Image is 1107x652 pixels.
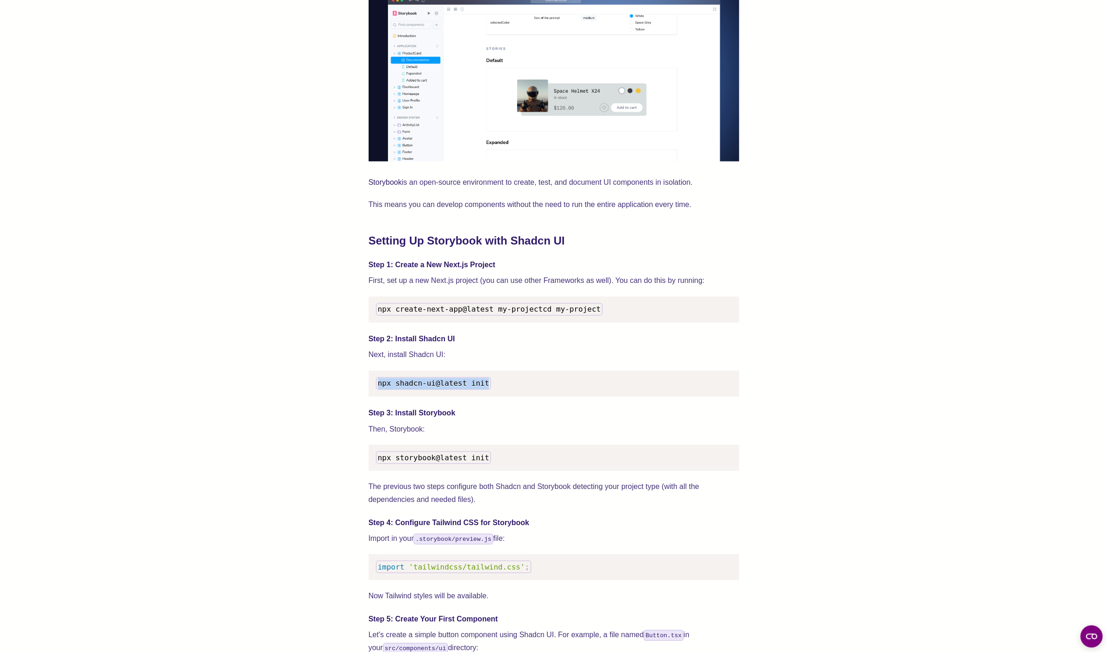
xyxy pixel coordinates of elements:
span: 'tailwindcss/tailwind.css' [409,562,525,571]
span: import [378,562,405,571]
p: is an open-source environment to create, test, and document UI components in isolation. [369,176,739,189]
h4: Step 1: Create a New Next.js Project [369,259,739,270]
p: Now Tailwind styles will be available. [369,589,739,602]
p: Import in your file: [369,532,739,545]
code: .storybook/preview.js [413,533,493,544]
span: npx create-next-app@latest my-project [378,305,543,313]
h4: Step 3: Install Storybook [369,407,739,419]
h2: Setting Up Storybook with Shadcn UI [369,233,739,248]
p: Next, install Shadcn UI: [369,348,739,361]
p: Then, Storybook: [369,422,739,435]
a: Storybook [369,178,402,186]
p: The previous two steps configure both Shadcn and Storybook detecting your project type (with all ... [369,480,739,506]
span: ; [525,562,529,571]
h4: Step 4: Configure Tailwind CSS for Storybook [369,517,739,528]
code: Button.tsx [644,630,683,640]
span: npx storybook@latest init [378,453,489,462]
code: cd my-project [376,303,603,315]
span: npx shadcn-ui@latest init [378,379,489,388]
p: This means you can develop components without the need to run the entire application every time. [369,198,739,211]
h4: Step 2: Install Shadcn UI [369,333,739,345]
h4: Step 5: Create Your First Component [369,613,739,624]
p: First, set up a new Next.js project (you can use other Frameworks as well). You can do this by ru... [369,274,739,287]
button: Open CMP widget [1080,625,1102,647]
